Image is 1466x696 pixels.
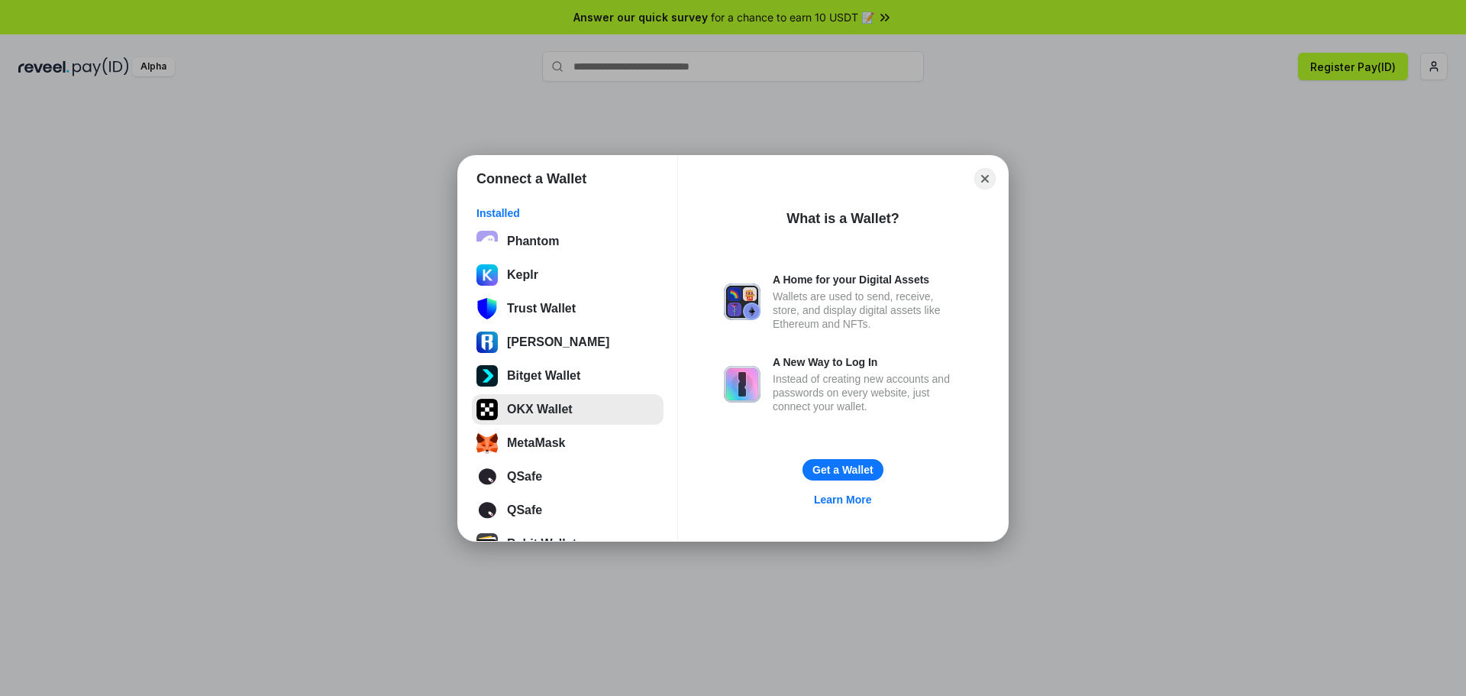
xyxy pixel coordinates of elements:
[507,503,542,517] div: QSafe
[472,394,664,425] button: OKX Wallet
[507,369,580,383] div: Bitget Wallet
[507,403,573,416] div: OKX Wallet
[472,327,664,358] button: [PERSON_NAME]
[476,170,586,188] h1: Connect a Wallet
[476,264,498,286] img: ByMCUfJCc2WaAAAAAElFTkSuQmCC
[814,493,871,507] div: Learn More
[773,273,962,286] div: A Home for your Digital Assets
[476,432,498,454] img: svg+xml;base64,PHN2ZyB3aWR0aD0iMzUiIGhlaWdodD0iMzQiIHZpZXdCb3g9IjAgMCAzNSAzNCIgZmlsbD0ibm9uZSIgeG...
[507,268,538,282] div: Keplr
[507,302,576,316] div: Trust Wallet
[773,372,962,413] div: Instead of creating new accounts and passwords on every website, just connect your wallet.
[476,298,498,319] img: svg+xml;base64,PHN2ZyB3aWR0aD0iNTgiIGhlaWdodD0iNjUiIHZpZXdCb3g9IjAgMCA1OCA2NSIgZmlsbD0ibm9uZSIgeG...
[724,283,760,320] img: svg+xml,%3Csvg%20xmlns%3D%22http%3A%2F%2Fwww.w3.org%2F2000%2Fsvg%22%20fill%3D%22none%22%20viewBox...
[476,399,498,420] img: 5VZ71FV6L7PA3gg3tXrdQ+DgLhC+75Wq3no69P3MC0NFQpx2lL04Ql9gHK1bRDjsSBIvScBnDTk1WrlGIZBorIDEYJj+rhdgn...
[472,293,664,324] button: Trust Wallet
[786,209,899,228] div: What is a Wallet?
[476,466,498,487] img: svg+xml;base64,PD94bWwgdmVyc2lvbj0iMS4wIiBlbmNvZGluZz0iVVRGLTgiPz4KPHN2ZyB2ZXJzaW9uPSIxLjEiIHhtbG...
[773,290,962,331] div: Wallets are used to send, receive, store, and display digital assets like Ethereum and NFTs.
[507,335,609,349] div: [PERSON_NAME]
[802,459,883,481] button: Get a Wallet
[974,168,996,189] button: Close
[476,533,498,555] img: svg+xml;base64,PHN2ZyB3aWR0aD0iODgiIGhlaWdodD0iODgiIHZpZXdCb3g9IjAgMCA4OCA4OCIgZmlsbD0ibm9uZSIgeG...
[472,495,664,526] button: QSafe
[773,355,962,369] div: A New Way to Log In
[472,226,664,257] button: Phantom
[812,463,873,477] div: Get a Wallet
[472,428,664,458] button: MetaMask
[805,490,880,510] a: Learn More
[476,500,498,521] img: svg+xml;base64,PD94bWwgdmVyc2lvbj0iMS4wIiBlbmNvZGluZz0iVVRGLTgiPz4KPHN2ZyB2ZXJzaW9uPSIxLjEiIHhtbG...
[507,470,542,484] div: QSafe
[476,332,498,353] img: svg%3E%0A
[472,260,664,290] button: Keplr
[507,235,559,248] div: Phantom
[724,366,760,403] img: svg+xml,%3Csvg%20xmlns%3D%22http%3A%2F%2Fwww.w3.org%2F2000%2Fsvg%22%20fill%3D%22none%22%20viewBox...
[476,206,659,220] div: Installed
[472,461,664,492] button: QSafe
[507,436,565,450] div: MetaMask
[507,537,576,551] div: Bybit Wallet
[476,231,498,252] img: epq2vO3P5aLWl15yRS7Q49p1fHTx2Sgh99jU3kfXv7cnPATIVQHAx5oQs66JWv3SWEjHOsb3kKgmE5WNBxBId7C8gm8wEgOvz...
[472,529,664,559] button: Bybit Wallet
[476,365,498,387] img: svg+xml;base64,PHN2ZyB3aWR0aD0iNTEyIiBoZWlnaHQ9IjUxMiIgdmlld0JveD0iMCAwIDUxMiA1MTIiIGZpbGw9Im5vbm...
[472,361,664,391] button: Bitget Wallet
